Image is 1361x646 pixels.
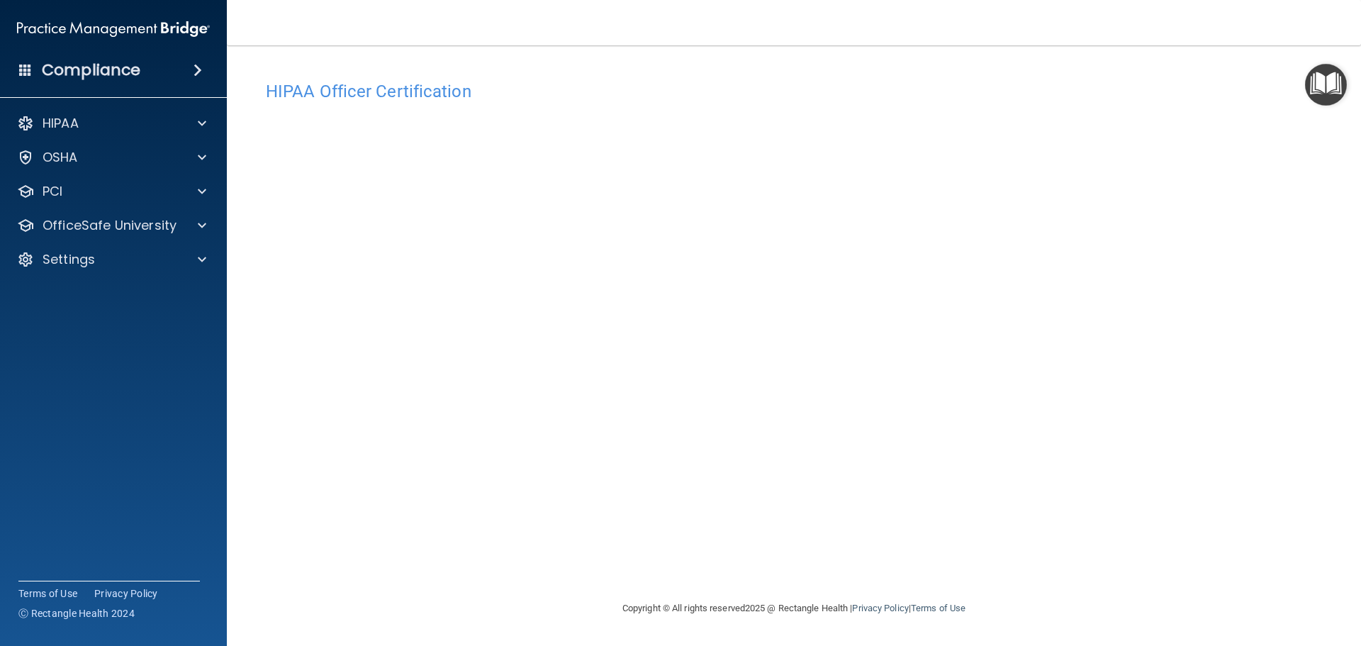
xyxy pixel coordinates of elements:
iframe: hipaa-training [266,108,1322,569]
a: HIPAA [17,115,206,132]
a: Privacy Policy [94,586,158,601]
p: Settings [43,251,95,268]
a: Terms of Use [911,603,965,613]
button: Open Resource Center [1305,64,1347,106]
h4: Compliance [42,60,140,80]
a: Privacy Policy [852,603,908,613]
a: PCI [17,183,206,200]
span: Ⓒ Rectangle Health 2024 [18,606,135,620]
p: HIPAA [43,115,79,132]
div: Copyright © All rights reserved 2025 @ Rectangle Health | | [535,586,1053,631]
p: OfficeSafe University [43,217,177,234]
h4: HIPAA Officer Certification [266,82,1322,101]
a: OSHA [17,149,206,166]
a: OfficeSafe University [17,217,206,234]
p: OSHA [43,149,78,166]
a: Terms of Use [18,586,77,601]
img: PMB logo [17,15,210,43]
p: PCI [43,183,62,200]
a: Settings [17,251,206,268]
